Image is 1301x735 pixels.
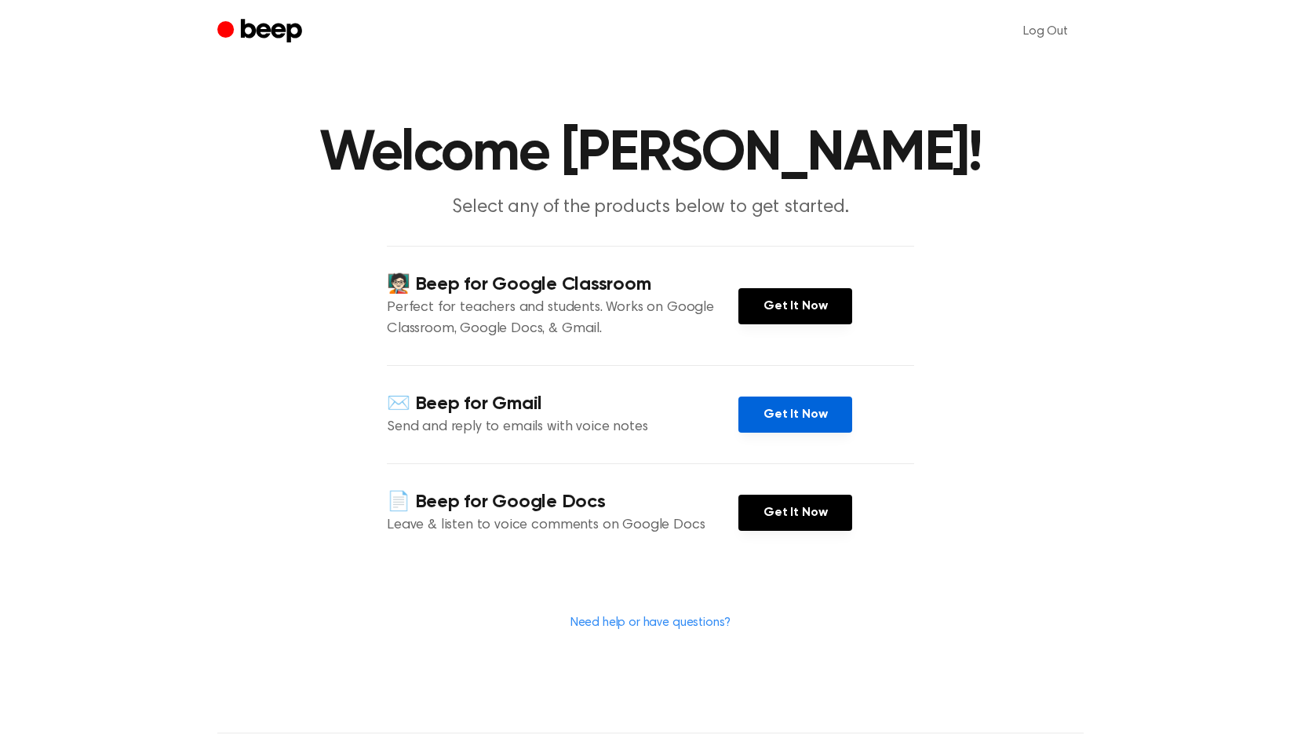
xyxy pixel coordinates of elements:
[1008,13,1084,50] a: Log Out
[387,391,738,417] h4: ✉️ Beep for Gmail
[387,515,738,536] p: Leave & listen to voice comments on Google Docs
[217,16,306,47] a: Beep
[349,195,952,221] p: Select any of the products below to get started.
[738,495,852,531] a: Get It Now
[738,288,852,324] a: Get It Now
[387,298,738,340] p: Perfect for teachers and students. Works on Google Classroom, Google Docs, & Gmail.
[249,126,1052,182] h1: Welcome [PERSON_NAME]!
[387,272,738,298] h4: 🧑🏻‍🏫 Beep for Google Classroom
[738,397,852,433] a: Get It Now
[570,616,731,629] a: Need help or have questions?
[387,417,738,438] p: Send and reply to emails with voice notes
[387,489,738,515] h4: 📄 Beep for Google Docs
